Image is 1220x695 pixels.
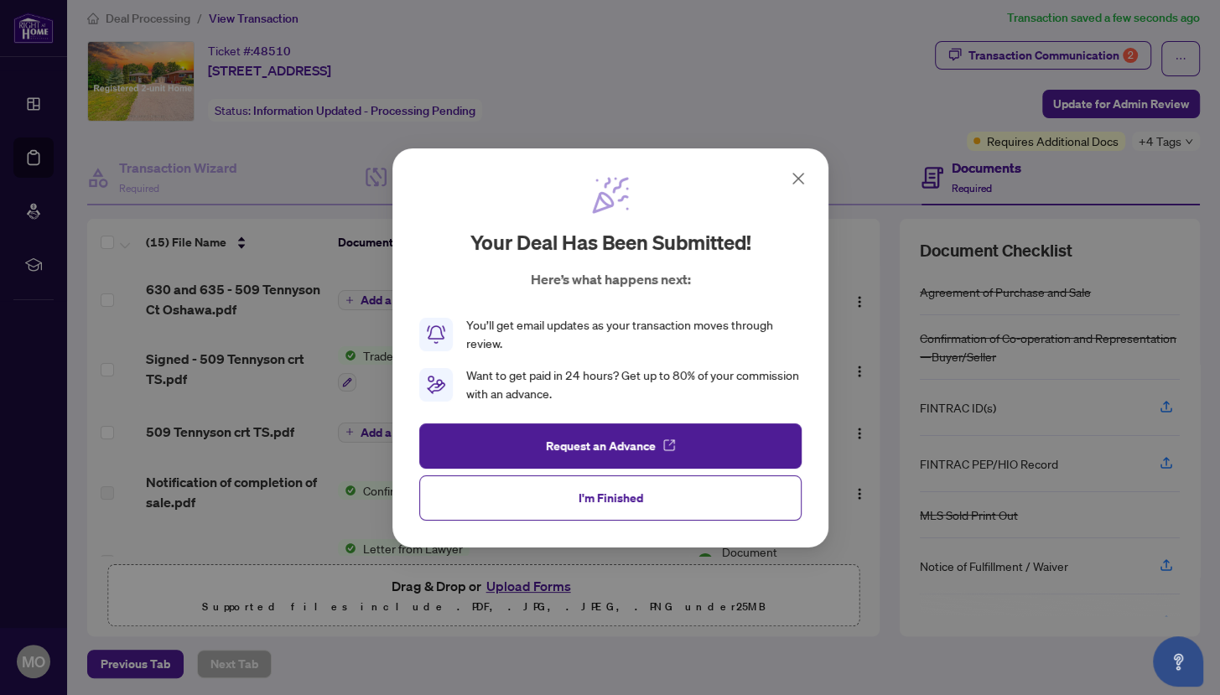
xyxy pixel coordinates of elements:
[470,229,750,256] h2: Your deal has been submitted!
[419,475,802,520] button: I'm Finished
[545,432,655,459] span: Request an Advance
[419,423,802,468] button: Request an Advance
[578,484,642,511] span: I'm Finished
[466,316,802,353] div: You’ll get email updates as your transaction moves through review.
[1153,636,1203,687] button: Open asap
[530,269,690,289] p: Here’s what happens next:
[466,366,802,403] div: Want to get paid in 24 hours? Get up to 80% of your commission with an advance.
